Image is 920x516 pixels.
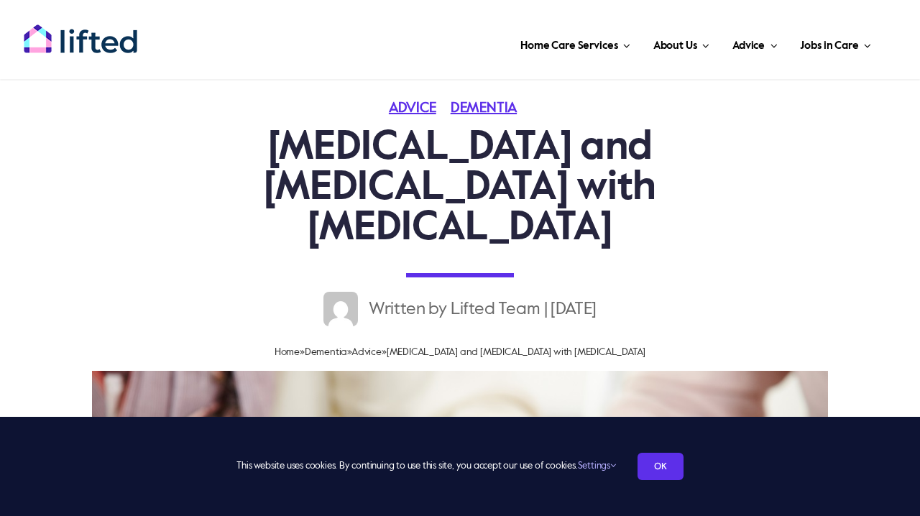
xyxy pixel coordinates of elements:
[451,101,531,116] a: Dementia
[275,347,300,357] a: Home
[275,347,645,357] span: » » »
[796,22,875,65] a: Jobs in Care
[578,461,616,471] a: Settings
[728,22,781,65] a: Advice
[305,347,347,357] a: Dementia
[389,101,451,116] a: Advice
[351,347,382,357] a: Advice
[800,34,858,57] span: Jobs in Care
[389,101,531,116] span: Categories: ,
[172,22,875,65] nav: Main Menu
[114,341,806,364] nav: Breadcrumb
[387,347,645,357] span: [MEDICAL_DATA] and [MEDICAL_DATA] with [MEDICAL_DATA]
[520,34,617,57] span: Home Care Services
[653,34,697,57] span: About Us
[236,455,615,478] span: This website uses cookies. By continuing to use this site, you accept our use of cookies.
[732,34,765,57] span: Advice
[638,453,684,480] a: OK
[23,24,138,38] a: lifted-logo
[649,22,714,65] a: About Us
[516,22,635,65] a: Home Care Services
[114,128,806,249] h1: [MEDICAL_DATA] and [MEDICAL_DATA] with [MEDICAL_DATA]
